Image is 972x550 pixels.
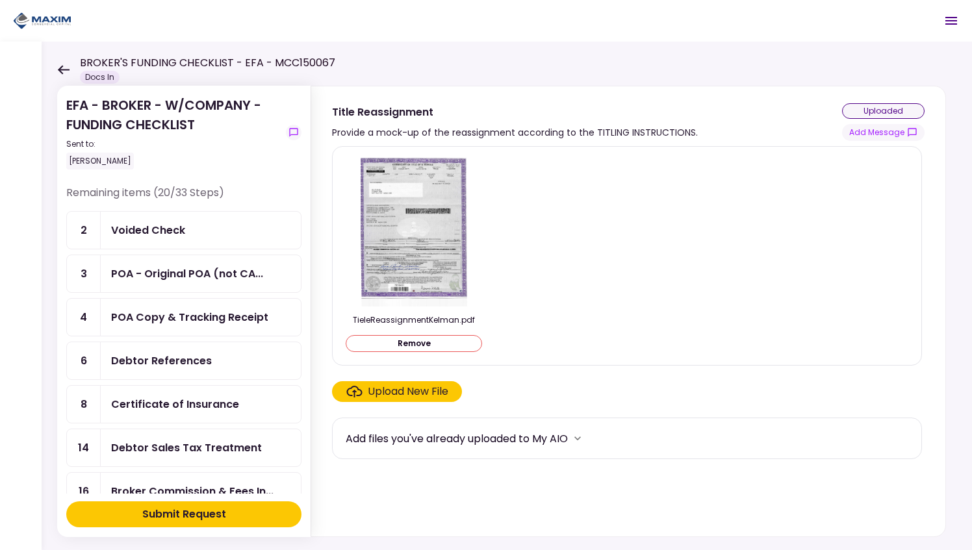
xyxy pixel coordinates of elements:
[67,299,101,336] div: 4
[332,104,698,120] div: Title Reassignment
[80,55,335,71] h1: BROKER'S FUNDING CHECKLIST - EFA - MCC150067
[66,185,301,211] div: Remaining items (20/33 Steps)
[67,255,101,292] div: 3
[66,138,281,150] div: Sent to:
[936,5,967,36] button: Open menu
[346,314,482,326] div: TieleReassignmentKelman.pdf
[67,386,101,423] div: 8
[66,95,281,169] div: EFA - BROKER - W/COMPANY - FUNDING CHECKLIST
[66,342,301,380] a: 6Debtor References
[111,309,268,325] div: POA Copy & Tracking Receipt
[13,11,71,31] img: Partner icon
[368,384,448,399] div: Upload New File
[346,335,482,352] button: Remove
[311,86,946,537] div: Title ReassignmentProvide a mock-up of the reassignment according to the TITLING INSTRUCTIONS.upl...
[111,440,262,456] div: Debtor Sales Tax Treatment
[66,472,301,510] a: 16Broker Commission & Fees Invoice
[67,473,101,510] div: 16
[842,103,925,119] div: uploaded
[67,429,101,466] div: 14
[66,255,301,293] a: 3POA - Original POA (not CA or GA) (Received in house)
[111,222,185,238] div: Voided Check
[111,353,212,369] div: Debtor References
[66,153,134,169] div: [PERSON_NAME]
[842,124,925,141] button: show-messages
[286,125,301,140] button: show-messages
[66,385,301,423] a: 8Certificate of Insurance
[111,483,274,499] div: Broker Commission & Fees Invoice
[80,71,120,84] div: Docs In
[111,266,263,282] div: POA - Original POA (not CA or GA) (Received in house)
[66,211,301,249] a: 2Voided Check
[346,431,568,447] div: Add files you've already uploaded to My AIO
[66,429,301,467] a: 14Debtor Sales Tax Treatment
[568,429,587,448] button: more
[67,212,101,249] div: 2
[332,381,462,402] span: Click here to upload the required document
[66,501,301,527] button: Submit Request
[142,506,226,522] div: Submit Request
[332,125,698,140] div: Provide a mock-up of the reassignment according to the TITLING INSTRUCTIONS.
[66,298,301,336] a: 4POA Copy & Tracking Receipt
[67,342,101,379] div: 6
[111,396,239,412] div: Certificate of Insurance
